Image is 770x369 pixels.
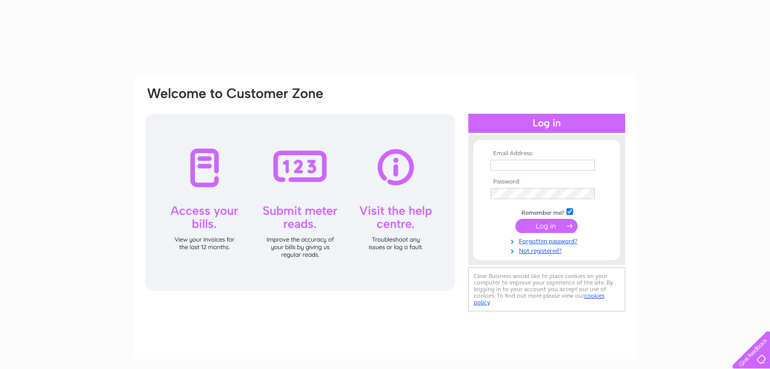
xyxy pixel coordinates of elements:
a: Forgotten password? [491,236,605,245]
th: Email Address: [488,150,605,157]
a: Not registered? [491,245,605,255]
th: Password: [488,178,605,186]
a: cookies policy [474,292,604,306]
div: Clear Business would like to place cookies on your computer to improve your experience of the sit... [468,267,625,311]
td: Remember me? [488,207,605,217]
input: Submit [515,219,578,233]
